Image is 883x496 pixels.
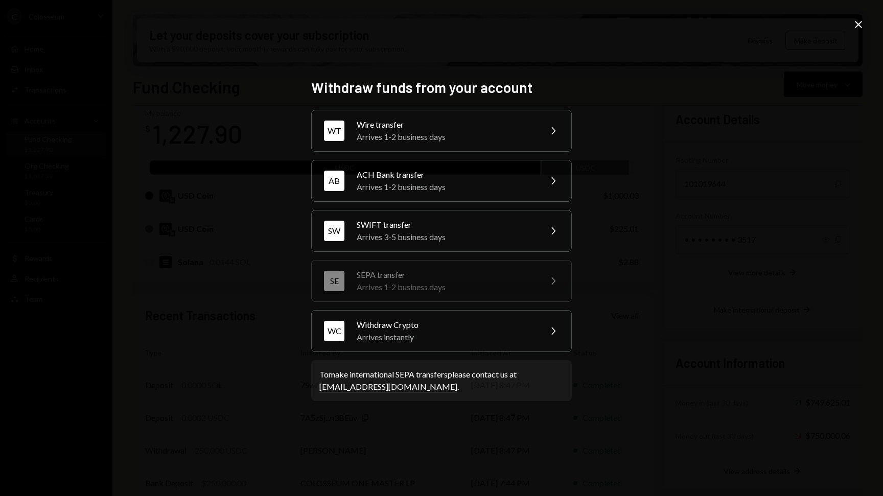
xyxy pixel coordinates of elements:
a: [EMAIL_ADDRESS][DOMAIN_NAME] [319,382,457,392]
h2: Withdraw funds from your account [311,78,572,98]
button: WTWire transferArrives 1-2 business days [311,110,572,152]
div: SW [324,221,344,241]
div: To make international SEPA transfers please contact us at . [319,368,564,393]
div: ACH Bank transfer [357,169,535,181]
div: WT [324,121,344,141]
div: SWIFT transfer [357,219,535,231]
div: AB [324,171,344,191]
div: Wire transfer [357,119,535,131]
div: Withdraw Crypto [357,319,535,331]
div: WC [324,321,344,341]
div: Arrives 1-2 business days [357,281,535,293]
div: Arrives 1-2 business days [357,131,535,143]
div: Arrives 3-5 business days [357,231,535,243]
button: SWSWIFT transferArrives 3-5 business days [311,210,572,252]
button: WCWithdraw CryptoArrives instantly [311,310,572,352]
div: Arrives instantly [357,331,535,343]
div: SEPA transfer [357,269,535,281]
button: ABACH Bank transferArrives 1-2 business days [311,160,572,202]
div: Arrives 1-2 business days [357,181,535,193]
div: SE [324,271,344,291]
button: SESEPA transferArrives 1-2 business days [311,260,572,302]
